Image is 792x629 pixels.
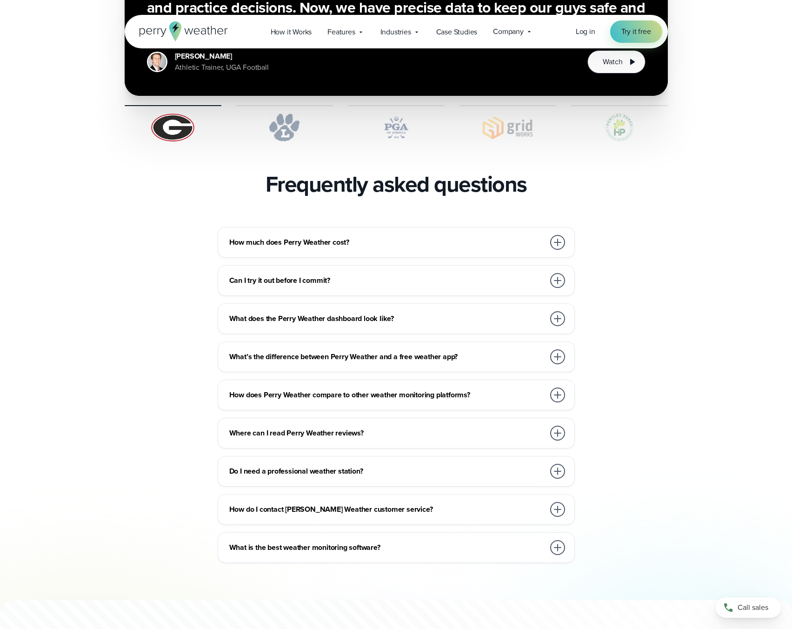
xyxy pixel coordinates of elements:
[271,27,312,38] span: How it Works
[175,51,269,62] div: [PERSON_NAME]
[621,26,651,37] span: Try it free
[263,22,320,41] a: How it Works
[716,597,781,618] a: Call sales
[229,237,545,248] h3: How much does Perry Weather cost?
[576,26,595,37] a: Log in
[229,313,545,324] h3: What does the Perry Weather dashboard look like?
[428,22,486,41] a: Case Studies
[603,56,622,67] span: Watch
[493,26,524,37] span: Company
[738,602,768,613] span: Call sales
[229,504,545,515] h3: How do I contact [PERSON_NAME] Weather customer service?
[175,62,269,73] div: Athletic Trainer, UGA Football
[229,351,545,362] h3: What’s the difference between Perry Weather and a free weather app?
[266,171,527,197] h2: Frequently asked questions
[436,27,478,38] span: Case Studies
[587,50,645,74] button: Watch
[348,114,445,141] img: PGA.svg
[610,20,662,43] a: Try it free
[327,27,355,38] span: Features
[229,275,545,286] h3: Can I try it out before I commit?
[229,428,545,439] h3: Where can I read Perry Weather reviews?
[229,466,545,477] h3: Do I need a professional weather station?
[459,114,556,141] img: Gridworks.svg
[229,542,545,553] h3: What is the best weather monitoring software?
[229,389,545,401] h3: How does Perry Weather compare to other weather monitoring platforms?
[380,27,411,38] span: Industries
